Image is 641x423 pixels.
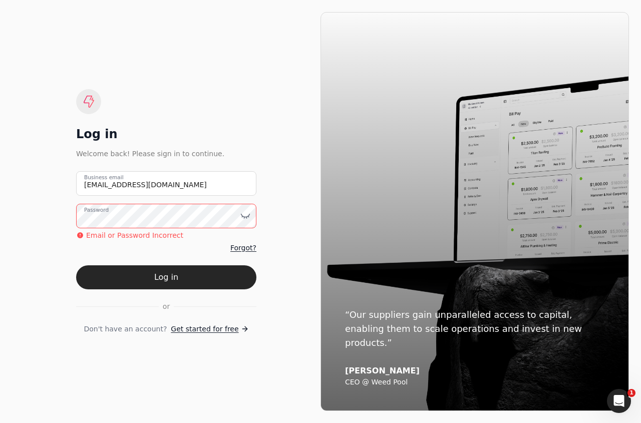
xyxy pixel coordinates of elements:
[171,324,248,334] a: Get started for free
[171,324,238,334] span: Get started for free
[345,366,604,376] div: [PERSON_NAME]
[345,308,604,350] div: “Our suppliers gain unparalleled access to capital, enabling them to scale operations and invest ...
[76,148,256,159] div: Welcome back! Please sign in to continue.
[627,389,635,397] span: 1
[84,173,124,181] label: Business email
[607,389,631,413] iframe: Intercom live chat
[84,206,109,214] label: Password
[84,324,167,334] span: Don't have an account?
[86,230,183,241] p: Email or Password Incorrect
[163,301,170,312] span: or
[76,265,256,289] button: Log in
[230,243,256,253] a: Forgot?
[345,378,604,387] div: CEO @ Weed Pool
[76,126,256,142] div: Log in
